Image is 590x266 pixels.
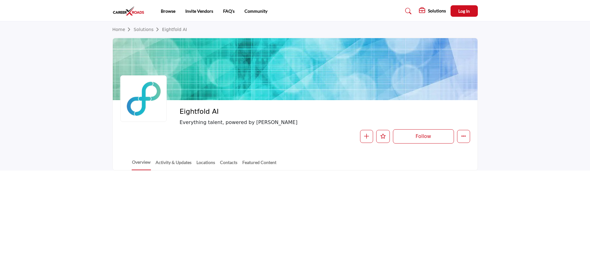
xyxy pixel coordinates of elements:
[458,8,470,14] span: Log In
[112,27,134,32] a: Home
[376,130,390,143] button: Like
[179,108,350,116] h2: Eightfold AI
[196,159,215,170] a: Locations
[399,6,416,16] a: Search
[179,119,378,126] span: Everything talent, powered by [PERSON_NAME]
[244,8,267,14] a: Community
[185,8,213,14] a: Invite Vendors
[134,27,162,32] a: Solutions
[393,129,454,144] button: Follow
[161,8,175,14] a: Browse
[451,5,478,17] button: Log In
[223,8,235,14] a: FAQ's
[162,27,187,32] a: Eightfold AI
[457,130,470,143] button: More details
[155,159,192,170] a: Activity & Updates
[242,159,277,170] a: Featured Content
[132,159,151,170] a: Overview
[419,7,446,15] div: Solutions
[112,6,148,16] img: site Logo
[220,159,238,170] a: Contacts
[428,8,446,14] h5: Solutions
